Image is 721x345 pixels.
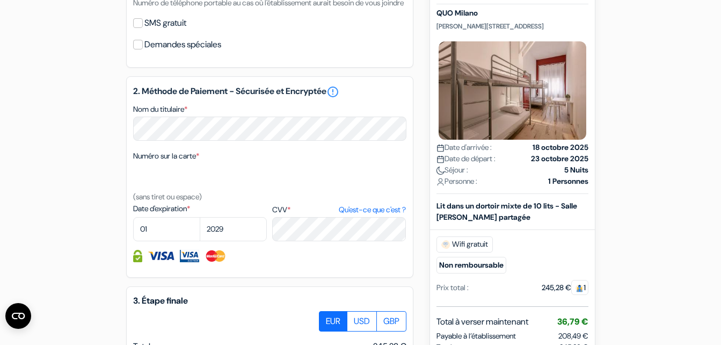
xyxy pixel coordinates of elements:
strong: 1 Personnes [548,176,588,187]
span: Payable à l’établissement [436,330,516,342]
a: Qu'est-ce que c'est ? [339,204,406,215]
img: user_icon.svg [436,178,445,186]
img: Information de carte de crédit entièrement encryptée et sécurisée [133,250,142,262]
img: calendar.svg [436,155,445,163]
img: guest.svg [576,284,584,292]
img: Visa Electron [180,250,199,262]
label: CVV [272,204,406,215]
small: Non remboursable [436,257,506,274]
label: USD [347,311,377,332]
span: Wifi gratuit [436,236,493,253]
button: Ouvrir le widget CMP [5,303,31,329]
img: Visa [148,250,174,262]
div: 245,28 € [542,282,588,293]
h5: QUO Milano [436,9,588,18]
small: (sans tiret ou espace) [133,192,202,202]
label: SMS gratuit [144,16,186,31]
span: 208,49 € [558,331,588,341]
img: free_wifi.svg [441,240,450,249]
label: GBP [376,311,406,332]
img: Master Card [205,250,227,262]
strong: 23 octobre 2025 [531,153,588,164]
img: calendar.svg [436,144,445,152]
label: Nom du titulaire [133,104,187,115]
h5: 2. Méthode de Paiement - Sécurisée et Encryptée [133,85,406,98]
p: [PERSON_NAME][STREET_ADDRESS] [436,22,588,31]
span: Total à verser maintenant [436,315,528,328]
label: Date d'expiration [133,203,267,214]
img: moon.svg [436,167,445,175]
div: Basic radio toggle button group [319,311,406,332]
strong: 5 Nuits [564,164,588,176]
span: Séjour : [436,164,468,176]
label: Numéro sur la carte [133,150,199,162]
span: Personne : [436,176,477,187]
b: Lit dans un dortoir mixte de 10 lits - Salle [PERSON_NAME] partagée [436,201,577,222]
span: 36,79 € [557,316,588,327]
strong: 18 octobre 2025 [533,142,588,153]
a: error_outline [326,85,339,98]
h5: 3. Étape finale [133,296,406,306]
span: Date de départ : [436,153,496,164]
span: 1 [571,280,588,295]
label: EUR [319,311,347,332]
label: Demandes spéciales [144,37,221,52]
div: Prix total : [436,282,469,293]
span: Date d'arrivée : [436,142,492,153]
